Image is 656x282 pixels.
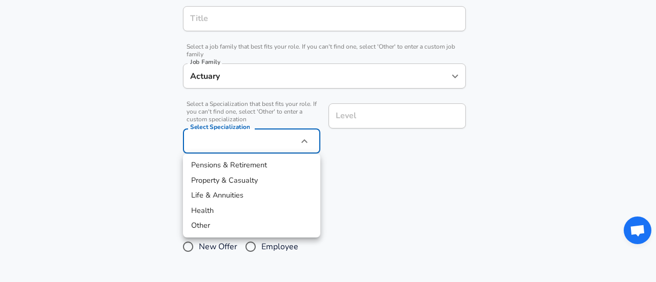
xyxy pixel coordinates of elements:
[183,218,320,233] li: Other
[183,203,320,219] li: Health
[183,173,320,188] li: Property & Casualty
[624,216,651,244] div: Open chat
[183,158,320,173] li: Pensions & Retirement
[183,188,320,203] li: Life & Annuities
